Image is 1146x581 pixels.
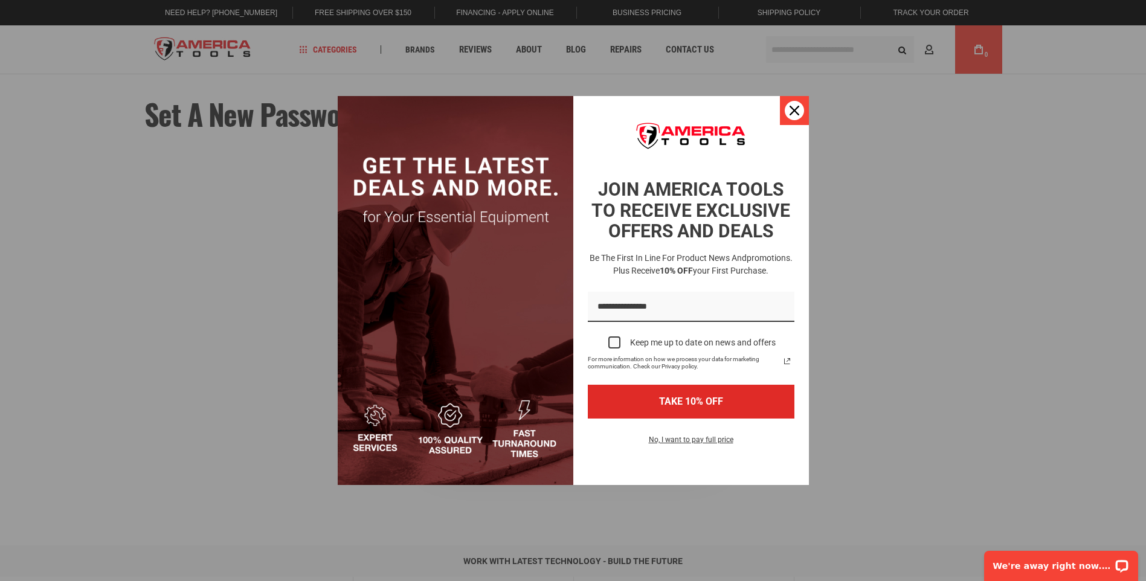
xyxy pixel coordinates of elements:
[588,385,794,418] button: TAKE 10% OFF
[591,179,790,242] strong: JOIN AMERICA TOOLS TO RECEIVE EXCLUSIVE OFFERS AND DEALS
[588,356,780,370] span: For more information on how we process your data for marketing communication. Check our Privacy p...
[588,292,794,323] input: Email field
[660,266,693,275] strong: 10% OFF
[780,354,794,368] svg: link icon
[790,106,799,115] svg: close icon
[780,96,809,125] button: Close
[639,433,743,454] button: No, I want to pay full price
[780,354,794,368] a: Read our Privacy Policy
[976,543,1146,581] iframe: LiveChat chat widget
[630,338,776,348] div: Keep me up to date on news and offers
[613,253,793,275] span: promotions. Plus receive your first purchase.
[585,252,797,277] h3: Be the first in line for product news and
